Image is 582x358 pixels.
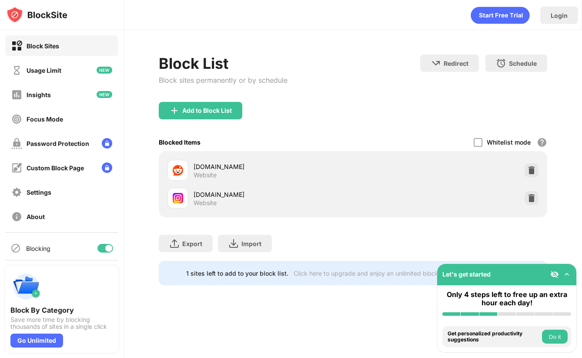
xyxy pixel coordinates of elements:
div: Website [194,171,217,179]
div: Block List [159,54,288,72]
div: Block sites permanently or by schedule [159,76,288,84]
div: Click here to upgrade and enjoy an unlimited block list. [294,270,450,277]
div: Focus Mode [27,115,63,123]
button: Do it [542,330,568,344]
img: new-icon.svg [97,91,112,98]
div: Add to Block List [182,107,232,114]
div: Usage Limit [27,67,61,74]
img: lock-menu.svg [102,162,112,173]
div: Custom Block Page [27,164,84,172]
img: block-on.svg [11,41,22,51]
img: lock-menu.svg [102,138,112,149]
img: focus-off.svg [11,114,22,125]
div: Password Protection [27,140,89,147]
div: Settings [27,189,51,196]
div: 1 sites left to add to your block list. [186,270,288,277]
div: animation [471,7,530,24]
img: favicons [173,193,183,203]
div: Go Unlimited [10,334,63,348]
div: Website [194,199,217,207]
img: blocking-icon.svg [10,243,21,253]
img: new-icon.svg [97,67,112,74]
img: logo-blocksite.svg [6,6,67,24]
img: insights-off.svg [11,89,22,100]
div: Save more time by blocking thousands of sites in a single click [10,316,113,330]
div: [DOMAIN_NAME] [194,162,353,171]
div: Blocking [26,245,50,252]
div: Export [182,240,202,247]
div: About [27,213,45,220]
img: push-categories.svg [10,271,42,302]
img: settings-off.svg [11,187,22,198]
div: Let's get started [442,270,491,278]
div: Import [241,240,261,247]
div: Block Sites [27,42,59,50]
img: password-protection-off.svg [11,138,22,149]
div: [DOMAIN_NAME] [194,190,353,199]
div: Block By Category [10,306,113,314]
div: Blocked Items [159,138,201,146]
div: Insights [27,91,51,98]
img: time-usage-off.svg [11,65,22,76]
img: omni-setup-toggle.svg [562,270,571,279]
img: customize-block-page-off.svg [11,162,22,173]
img: eye-not-visible.svg [550,270,559,279]
div: Get personalized productivity suggestions [448,331,540,343]
div: Only 4 steps left to free up an extra hour each day! [442,290,571,307]
img: favicons [173,165,183,176]
img: about-off.svg [11,211,22,222]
